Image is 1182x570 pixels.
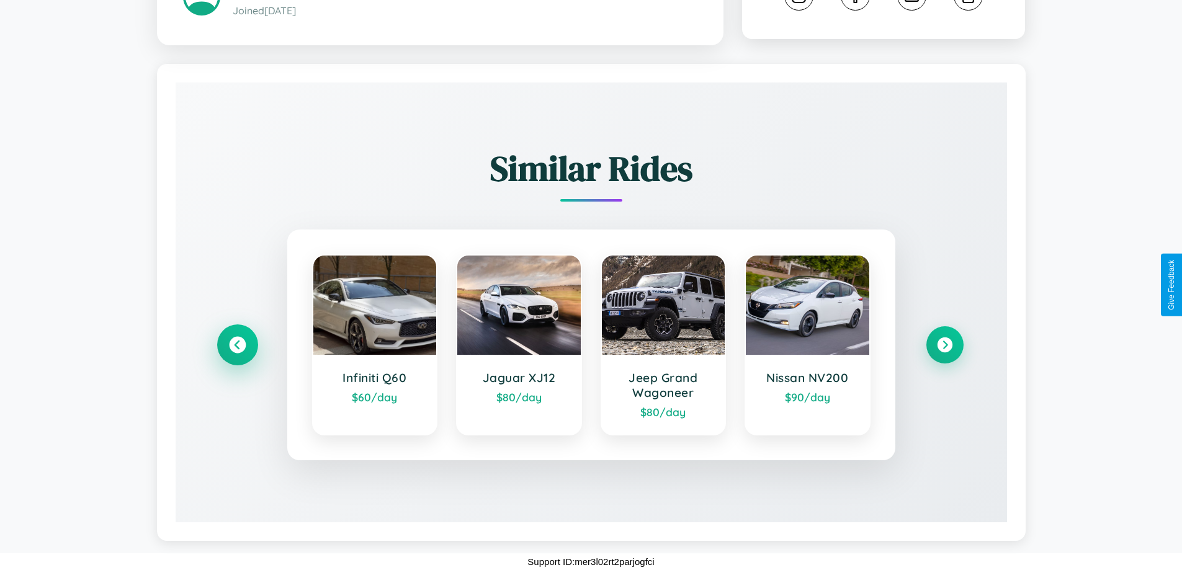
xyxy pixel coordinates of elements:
a: Jaguar XJ12$80/day [456,254,582,435]
div: $ 80 /day [470,390,568,404]
div: $ 90 /day [758,390,857,404]
h3: Infiniti Q60 [326,370,424,385]
p: Support ID: mer3l02rt2parjogfci [527,553,654,570]
div: $ 60 /day [326,390,424,404]
a: Infiniti Q60$60/day [312,254,438,435]
a: Nissan NV200$90/day [745,254,871,435]
a: Jeep Grand Wagoneer$80/day [601,254,727,435]
h2: Similar Rides [219,145,964,192]
div: Give Feedback [1167,260,1176,310]
h3: Jaguar XJ12 [470,370,568,385]
div: $ 80 /day [614,405,713,419]
h3: Jeep Grand Wagoneer [614,370,713,400]
h3: Nissan NV200 [758,370,857,385]
p: Joined [DATE] [233,2,697,20]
